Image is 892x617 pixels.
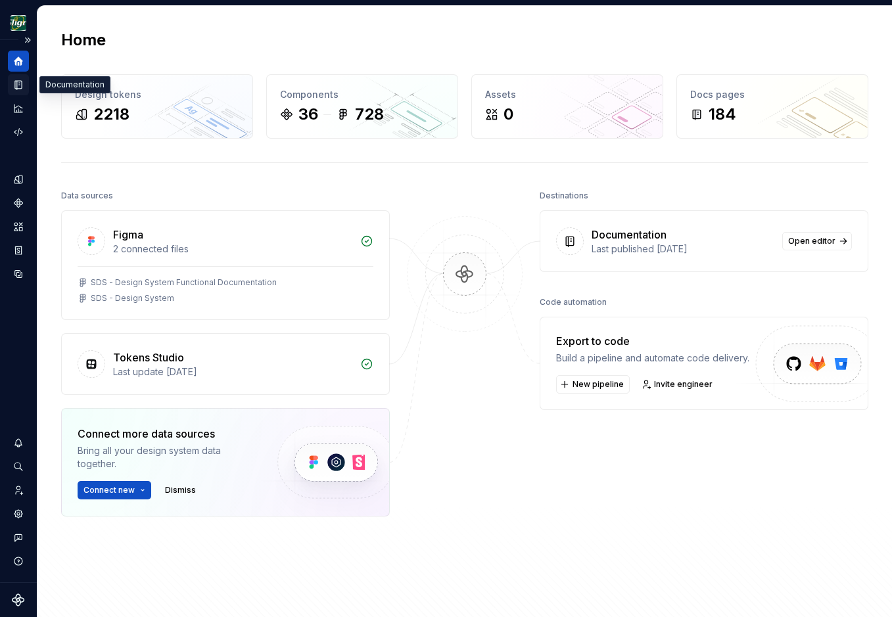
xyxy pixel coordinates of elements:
div: Data sources [61,187,113,205]
a: Components36728 [266,74,458,139]
a: Assets0 [471,74,663,139]
a: Settings [8,503,29,524]
div: Documentation [592,227,667,242]
div: Design tokens [75,88,239,101]
a: Assets [8,216,29,237]
div: Build a pipeline and automate code delivery. [556,352,749,365]
a: Documentation [8,74,29,95]
span: Open editor [788,236,835,246]
button: New pipeline [556,375,630,394]
a: Design tokens [8,169,29,190]
h2: Home [61,30,106,51]
div: SDS - Design System [91,293,174,304]
a: Analytics [8,98,29,119]
div: Docs pages [690,88,855,101]
div: Code automation [540,293,607,311]
a: Tokens StudioLast update [DATE] [61,333,390,395]
a: Code automation [8,122,29,143]
div: Tokens Studio [113,350,184,365]
a: Storybook stories [8,240,29,261]
button: Search ⌘K [8,456,29,477]
span: New pipeline [573,379,624,390]
span: Invite engineer [654,379,713,390]
div: 2218 [93,104,129,125]
div: 728 [355,104,384,125]
button: Expand sidebar [18,31,37,49]
div: Destinations [540,187,588,205]
img: 1515fa79-85a1-47b9-9547-3b635611c5f8.png [11,15,26,31]
div: Figma [113,227,143,242]
div: Assets [485,88,649,101]
div: 0 [504,104,513,125]
a: Design tokens2218 [61,74,253,139]
div: SDS - Design System Functional Documentation [91,277,277,288]
button: Connect new [78,481,151,499]
span: Dismiss [165,485,196,495]
button: Dismiss [159,481,202,499]
button: Contact support [8,527,29,548]
div: 2 connected files [113,242,352,256]
span: Connect new [83,485,135,495]
div: Bring all your design system data together. [78,444,255,470]
a: Invite team [8,480,29,501]
a: Figma2 connected filesSDS - Design System Functional DocumentationSDS - Design System [61,210,390,320]
div: Last published [DATE] [592,242,774,256]
a: Open editor [782,232,852,250]
button: Notifications [8,432,29,453]
div: Documentation [39,76,110,93]
div: Export to code [556,333,749,349]
div: Last update [DATE] [113,365,352,378]
a: Data sources [8,263,29,285]
div: 184 [709,104,736,125]
div: 36 [298,104,318,125]
a: Home [8,51,29,72]
div: Components [280,88,444,101]
a: Components [8,193,29,214]
a: Docs pages184 [676,74,868,139]
div: Connect more data sources [78,426,255,442]
a: Invite engineer [638,375,718,394]
svg: Supernova Logo [12,593,25,606]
